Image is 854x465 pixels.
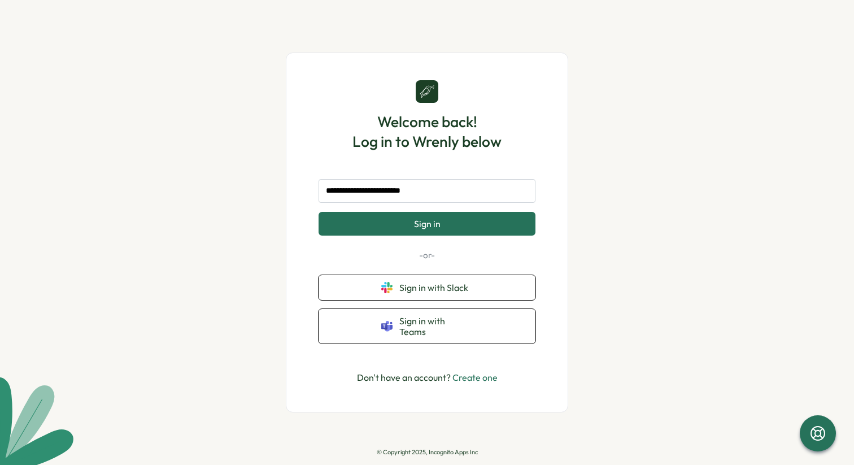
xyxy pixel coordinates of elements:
[452,372,498,383] a: Create one
[399,316,473,337] span: Sign in with Teams
[414,219,441,229] span: Sign in
[377,449,478,456] p: © Copyright 2025, Incognito Apps Inc
[399,283,473,293] span: Sign in with Slack
[319,309,535,344] button: Sign in with Teams
[319,212,535,236] button: Sign in
[319,275,535,300] button: Sign in with Slack
[357,371,498,385] p: Don't have an account?
[319,249,535,262] p: -or-
[352,112,502,151] h1: Welcome back! Log in to Wrenly below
